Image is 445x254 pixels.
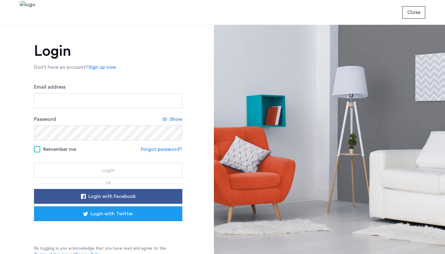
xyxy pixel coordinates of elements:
img: logo [20,1,35,24]
button: button [34,163,182,178]
span: Login [102,167,115,174]
button: button [34,189,182,204]
span: Login with Twitter [91,210,133,217]
button: button [402,6,425,19]
span: or [105,181,111,185]
button: button [34,206,182,221]
label: Email address [34,83,66,91]
span: Show [170,116,182,123]
span: Close [407,9,420,16]
a: Sign up now [88,63,116,71]
h1: Login [34,44,182,59]
span: Remember me [43,146,76,153]
label: Password [34,116,56,123]
span: Don’t have an account? [34,65,88,70]
span: Login with Facebook [88,193,136,200]
a: Forgot password? [141,146,182,153]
